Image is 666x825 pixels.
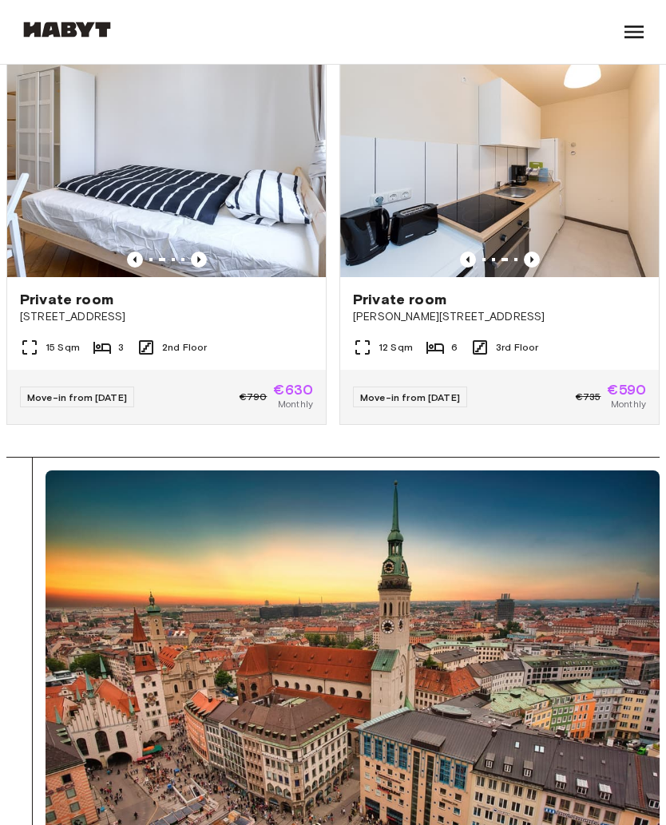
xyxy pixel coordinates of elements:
[353,309,646,325] span: [PERSON_NAME][STREET_ADDRESS]
[20,290,113,309] span: Private room
[240,390,268,404] span: €790
[576,390,601,404] span: €735
[353,290,446,309] span: Private room
[524,252,540,268] button: Previous image
[496,340,538,355] span: 3rd Floor
[360,391,460,403] span: Move-in from [DATE]
[118,340,124,355] span: 3
[451,340,458,355] span: 6
[162,340,207,355] span: 2nd Floor
[460,252,476,268] button: Previous image
[191,252,207,268] button: Previous image
[20,309,313,325] span: [STREET_ADDRESS]
[339,64,660,425] a: Previous imagePrevious imagePrivate room[PERSON_NAME][STREET_ADDRESS]12 Sqm63rd FloorMove-in from...
[611,397,646,411] span: Monthly
[6,64,327,425] a: Previous imagePrevious imagePrivate room[STREET_ADDRESS]15 Sqm32nd FloorMove-in from [DATE]€790€6...
[19,22,115,38] img: Habyt
[340,65,659,277] img: Marketing picture of unit DE-02-075-05M
[46,340,80,355] span: 15 Sqm
[278,397,313,411] span: Monthly
[27,391,127,403] span: Move-in from [DATE]
[607,383,646,397] span: €590
[7,65,326,277] img: Marketing picture of unit DE-02-090-02M
[379,340,413,355] span: 12 Sqm
[127,252,143,268] button: Previous image
[273,383,313,397] span: €630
